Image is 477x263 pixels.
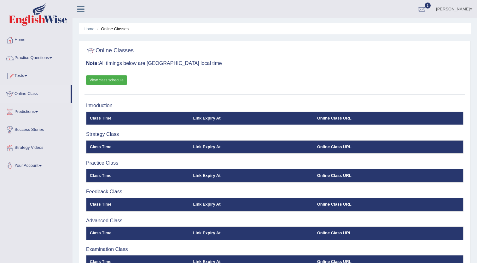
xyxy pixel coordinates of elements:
[86,46,134,56] h2: Online Classes
[84,26,95,31] a: Home
[190,169,314,182] th: Link Expiry At
[86,131,463,137] h3: Strategy Class
[86,218,463,224] h3: Advanced Class
[425,3,431,9] span: 1
[314,198,463,211] th: Online Class URL
[0,157,72,173] a: Your Account
[0,67,72,83] a: Tests
[86,247,463,252] h3: Examination Class
[0,139,72,155] a: Strategy Videos
[314,112,463,125] th: Online Class URL
[314,140,463,154] th: Online Class URL
[86,198,190,211] th: Class Time
[314,227,463,240] th: Online Class URL
[190,112,314,125] th: Link Expiry At
[86,75,127,85] a: View class schedule
[86,160,463,166] h3: Practice Class
[96,26,129,32] li: Online Classes
[86,169,190,182] th: Class Time
[190,198,314,211] th: Link Expiry At
[0,31,72,47] a: Home
[0,49,72,65] a: Practice Questions
[0,103,72,119] a: Predictions
[86,61,99,66] b: Note:
[0,85,71,101] a: Online Class
[86,61,463,66] h3: All timings below are [GEOGRAPHIC_DATA] local time
[0,121,72,137] a: Success Stories
[86,189,463,195] h3: Feedback Class
[86,112,190,125] th: Class Time
[190,227,314,240] th: Link Expiry At
[86,227,190,240] th: Class Time
[86,140,190,154] th: Class Time
[190,140,314,154] th: Link Expiry At
[314,169,463,182] th: Online Class URL
[86,103,463,108] h3: Introduction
